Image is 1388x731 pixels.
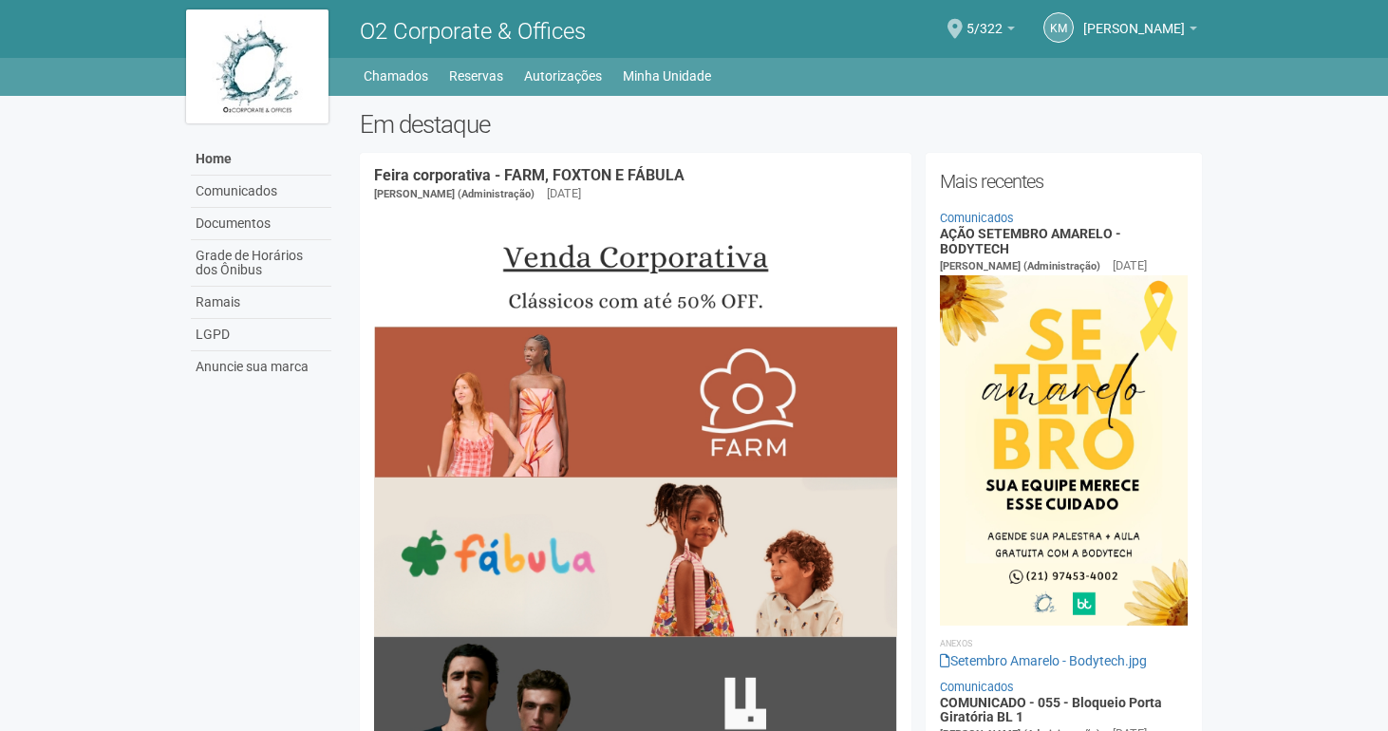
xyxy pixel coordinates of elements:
a: Feira corporativa - FARM, FOXTON E FÁBULA [374,166,685,184]
a: Anuncie sua marca [191,351,331,383]
a: Comunicados [191,176,331,208]
a: AÇÃO SETEMBRO AMARELO - BODYTECH [940,226,1121,255]
a: Comunicados [940,680,1014,694]
span: O2 Corporate & Offices [360,18,586,45]
a: Minha Unidade [623,63,711,89]
a: Comunicados [940,211,1014,225]
a: Reservas [449,63,503,89]
a: Ramais [191,287,331,319]
a: Autorizações [524,63,602,89]
h2: Em destaque [360,110,1202,139]
a: Documentos [191,208,331,240]
div: [DATE] [1113,257,1147,274]
a: Grade de Horários dos Ônibus [191,240,331,287]
span: Karine Mansour Soares [1083,3,1185,36]
a: Chamados [364,63,428,89]
a: Home [191,143,331,176]
a: [PERSON_NAME] [1083,24,1197,39]
a: 5/322 [966,24,1015,39]
a: COMUNICADO - 055 - Bloqueio Porta Giratória BL 1 [940,695,1162,724]
a: KM [1043,12,1074,43]
img: logo.jpg [186,9,328,123]
a: Setembro Amarelo - Bodytech.jpg [940,653,1147,668]
h2: Mais recentes [940,167,1188,196]
span: [PERSON_NAME] (Administração) [374,188,535,200]
span: [PERSON_NAME] (Administração) [940,260,1100,272]
span: 5/322 [966,3,1003,36]
a: LGPD [191,319,331,351]
img: Setembro%20Amarelo%20-%20Bodytech.jpg [940,275,1188,626]
div: [DATE] [547,185,581,202]
li: Anexos [940,635,1188,652]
